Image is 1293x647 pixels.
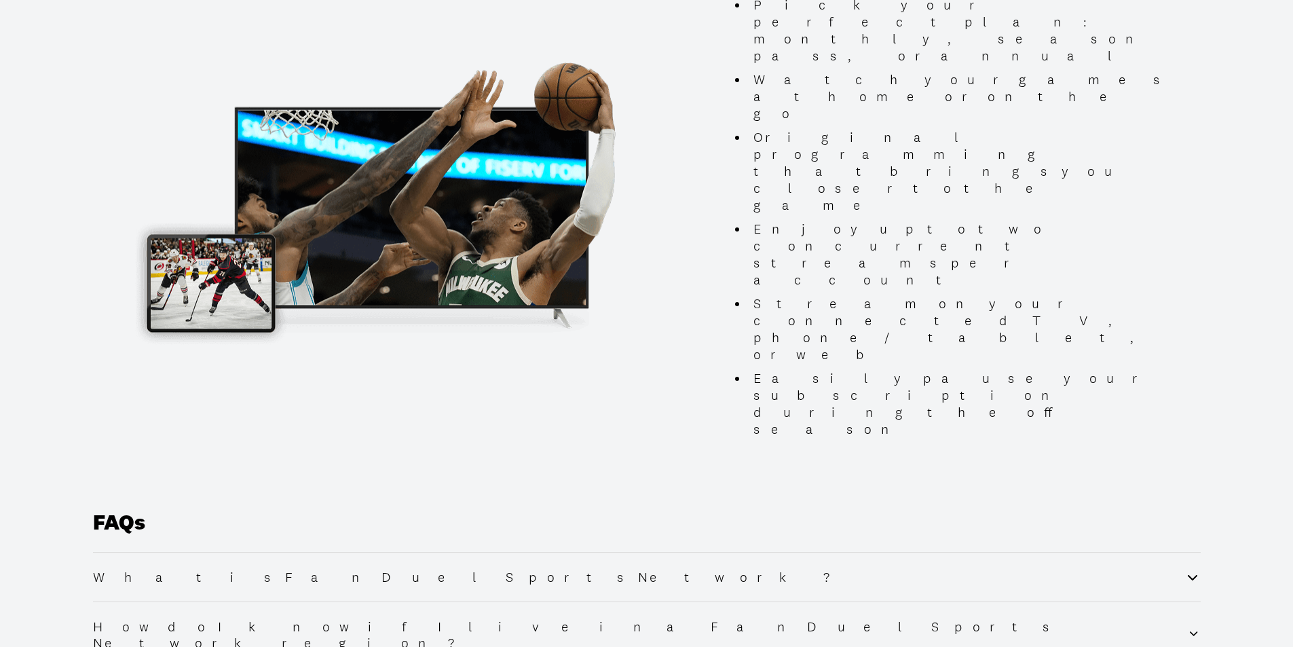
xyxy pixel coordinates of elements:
li: Original programming that brings you closer to the game [748,129,1172,214]
img: Promotional Image [121,48,667,354]
li: Stream on your connected TV, phone/tablet, or web [748,295,1172,363]
li: Easily pause your subscription during the off season [748,370,1172,438]
h1: FAQs [93,510,1201,552]
li: Enjoy up to two concurrent streams per account [748,221,1172,289]
h2: What is FanDuel Sports Network? [93,569,855,585]
li: Watch your games at home or on the go [748,71,1172,122]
